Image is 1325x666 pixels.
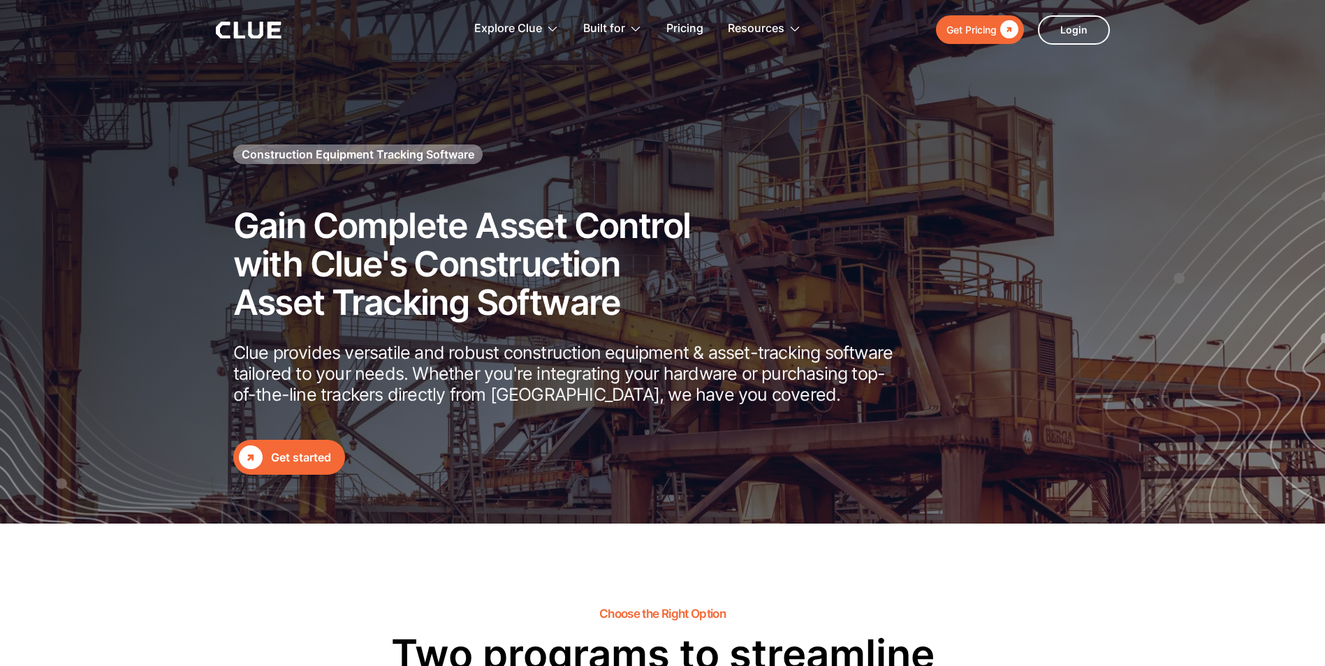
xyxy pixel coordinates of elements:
[728,7,801,51] div: Resources
[728,7,784,51] div: Resources
[997,21,1018,38] div: 
[1016,110,1325,524] img: Construction fleet management software
[666,7,703,51] a: Pricing
[583,7,625,51] div: Built for
[946,21,997,38] div: Get Pricing
[242,147,474,162] h1: Construction Equipment Tracking Software
[936,15,1024,44] a: Get Pricing
[233,440,345,475] a: Get started
[271,449,331,466] div: Get started
[239,445,263,469] div: 
[599,607,726,621] h2: Choose the Right Option
[233,207,715,322] h2: Gain Complete Asset Control with Clue's Construction Asset Tracking Software
[1038,15,1110,45] a: Login
[474,7,559,51] div: Explore Clue
[474,7,542,51] div: Explore Clue
[233,342,897,405] p: Clue provides versatile and robust construction equipment & asset-tracking software tailored to y...
[583,7,642,51] div: Built for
